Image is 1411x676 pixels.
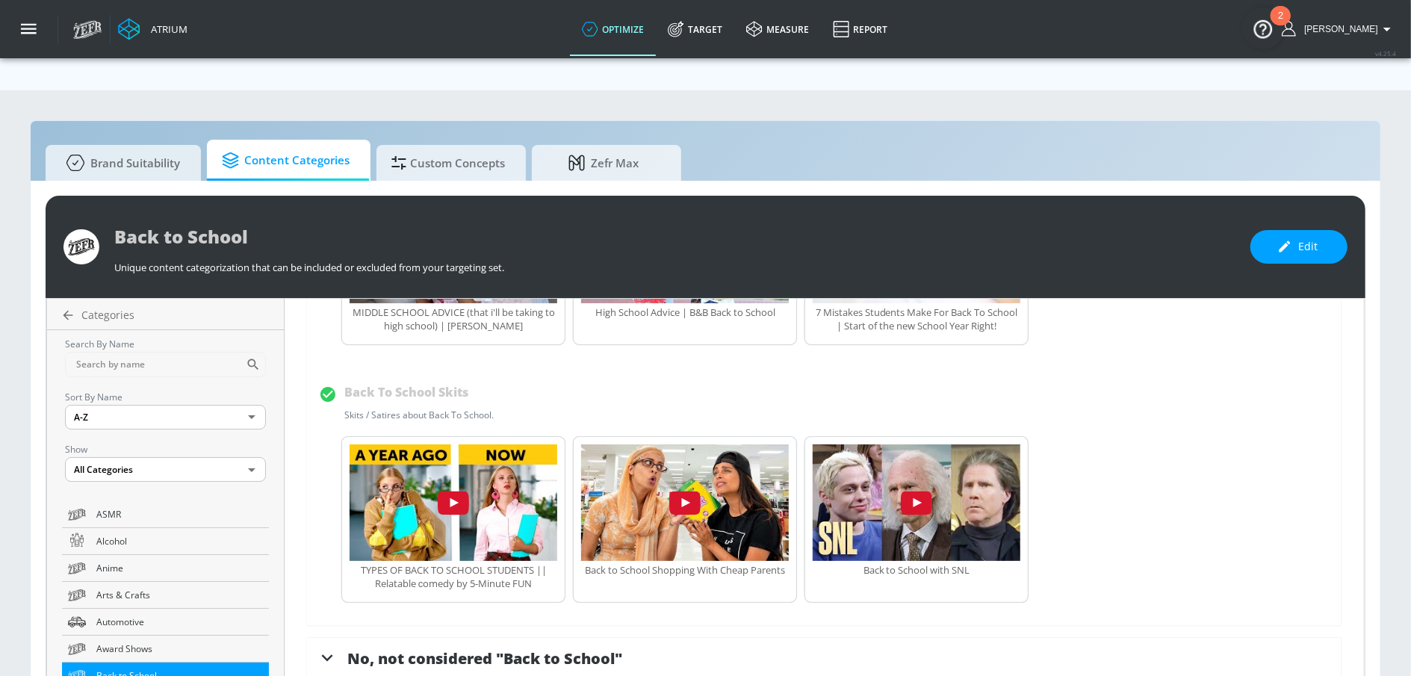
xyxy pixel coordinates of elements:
span: ASMR [96,506,263,522]
div: All Categories [65,457,266,482]
button: Open Resource Center, 2 new notifications [1242,7,1284,49]
span: Award Shows [96,641,263,657]
span: No, not considered "Back to School" [347,648,622,669]
div: High School Advice | B&B Back to School [581,306,789,319]
div: MIDDLE SCHOOL ADVICE (that i'll be taking to high school) | [PERSON_NAME] [350,306,557,332]
div: TYPES OF BACK TO SCHOOL STUDENTS || Relatable сomedy by 5-Minute FUN [350,563,557,590]
img: hZULVP4f5F4 [581,444,789,561]
button: [PERSON_NAME] [1282,20,1396,38]
img: id7yxIyzx7I [813,444,1020,561]
a: ASMR [62,501,269,528]
span: Arts & Crafts [96,587,263,603]
span: Content Categories [222,143,350,179]
span: Custom Concepts [391,145,505,181]
button: bpSdwmsob5Y [350,444,557,563]
a: Alcohol [62,528,269,555]
div: Back to School with SNL [813,563,1020,577]
span: Categories [81,308,134,322]
span: Alcohol [96,533,263,549]
div: Back to School Shopping With Cheap Parents [581,563,789,577]
p: Show [65,441,266,457]
div: 7 Mistakes Students Make For Back To School | Start of the new School Year Right! [813,306,1020,332]
a: measure [734,2,821,56]
a: Anime [62,555,269,582]
a: Report [821,2,899,56]
div: A-Z [65,405,266,430]
button: Edit [1250,230,1348,264]
p: Sort By Name [65,389,266,405]
span: Automotive [96,614,263,630]
span: Zefr Max [547,145,660,181]
span: Brand Suitability [61,145,180,181]
div: Unique content categorization that can be included or excluded from your targeting set. [114,253,1235,274]
a: Target [656,2,734,56]
a: Categories [53,308,284,323]
button: id7yxIyzx7I [813,444,1020,563]
span: login as: sarah.grindle@zefr.com [1298,24,1378,34]
a: Automotive [62,609,269,636]
div: Atrium [145,22,187,36]
a: Award Shows [62,636,269,663]
span: Edit [1280,238,1318,256]
a: Atrium [118,18,187,40]
a: Arts & Crafts [62,582,269,609]
a: optimize [570,2,656,56]
div: Skits / Satires about Back To School. [344,409,519,421]
span: v 4.25.4 [1375,49,1396,58]
img: bpSdwmsob5Y [350,444,557,561]
span: Anime [96,560,263,576]
button: hZULVP4f5F4 [581,444,789,563]
div: 2 [1278,16,1283,35]
p: Search By Name [65,336,266,352]
input: Search by name [65,352,246,377]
